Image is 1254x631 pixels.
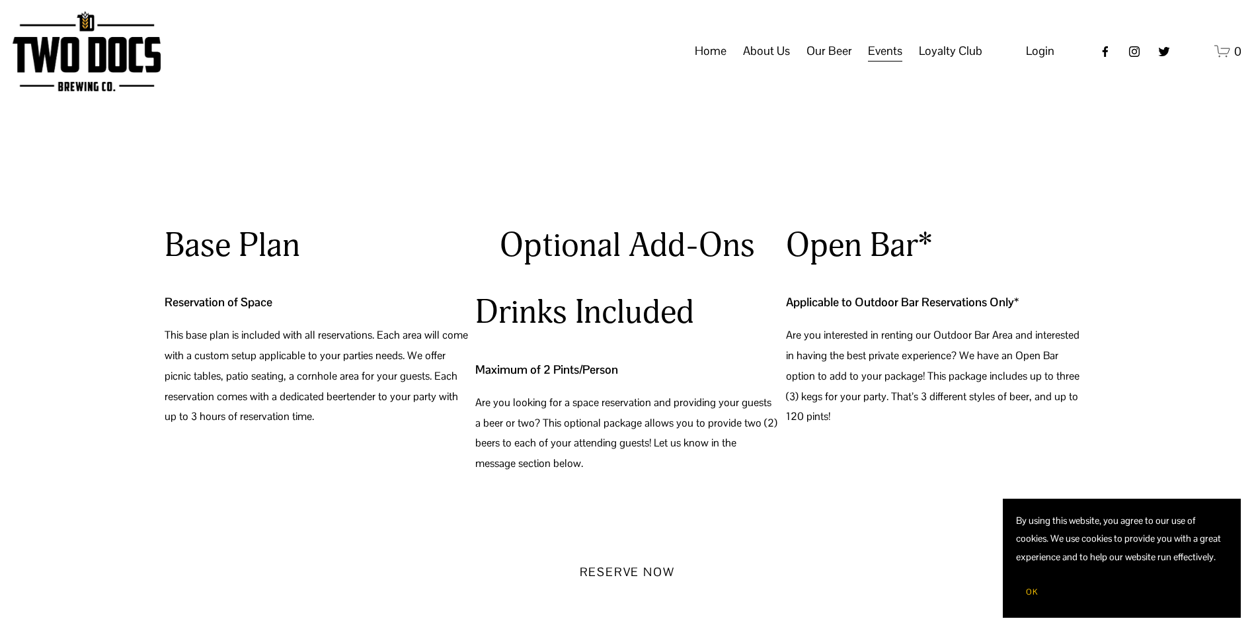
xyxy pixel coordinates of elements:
[1026,43,1054,58] span: Login
[806,40,852,62] span: Our Beer
[1026,40,1054,62] a: Login
[165,325,468,427] p: This base plan is included with all reservations. Each area will come with a custom setup applica...
[695,39,726,64] a: Home
[13,11,161,91] img: Two Docs Brewing Co.
[1234,44,1241,59] span: 0
[1016,579,1048,605] button: OK
[165,224,468,267] h3: Base Plan
[743,40,790,62] span: About Us
[806,39,852,64] a: folder dropdown
[1157,45,1171,58] a: twitter-unauth
[786,224,1089,267] h3: Open Bar*
[1016,512,1228,566] p: By using this website, you agree to our use of cookies. We use cookies to provide you with a grea...
[786,294,1019,310] strong: Applicable to Outdoor Bar Reservations Only*
[743,39,790,64] a: folder dropdown
[919,40,982,62] span: Loyalty Club
[919,39,982,64] a: folder dropdown
[475,393,779,474] p: Are you looking for a space reservation and providing your guests a beer or two? This optional pa...
[1003,499,1241,618] section: Cookie banner
[1026,587,1038,597] span: OK
[475,291,779,334] h3: Drinks Included
[1128,45,1141,58] a: instagram-unauth
[1214,43,1241,60] a: 0 items in cart
[475,224,779,267] h3: Optional Add-Ons
[556,550,699,594] button: Reserve Now
[868,40,902,62] span: Events
[868,39,902,64] a: folder dropdown
[786,325,1089,427] p: Are you interested in renting our Outdoor Bar Area and interested in having the best private expe...
[475,362,618,377] strong: Maximum of 2 Pints/Person
[1099,45,1112,58] a: Facebook
[165,294,272,310] strong: Reservation of Space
